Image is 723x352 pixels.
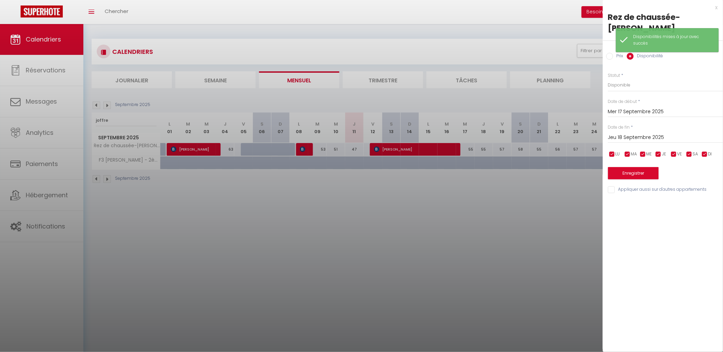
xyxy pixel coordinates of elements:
[5,3,26,23] button: Ouvrir le widget de chat LiveChat
[677,151,682,157] span: VE
[608,124,630,131] label: Date de fin
[708,151,712,157] span: DI
[662,151,666,157] span: JE
[608,98,637,105] label: Date de début
[608,167,659,179] button: Enregistrer
[633,34,712,47] div: Disponibilités mises à jour avec succès
[646,151,652,157] span: ME
[608,72,620,79] label: Statut
[693,151,698,157] span: SA
[634,53,663,60] label: Disponibilité
[608,12,718,34] div: Rez de chaussée-[PERSON_NAME]
[603,3,718,12] div: x
[616,151,620,157] span: LU
[613,53,623,60] label: Prix
[694,321,718,347] iframe: Chat
[631,151,637,157] span: MA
